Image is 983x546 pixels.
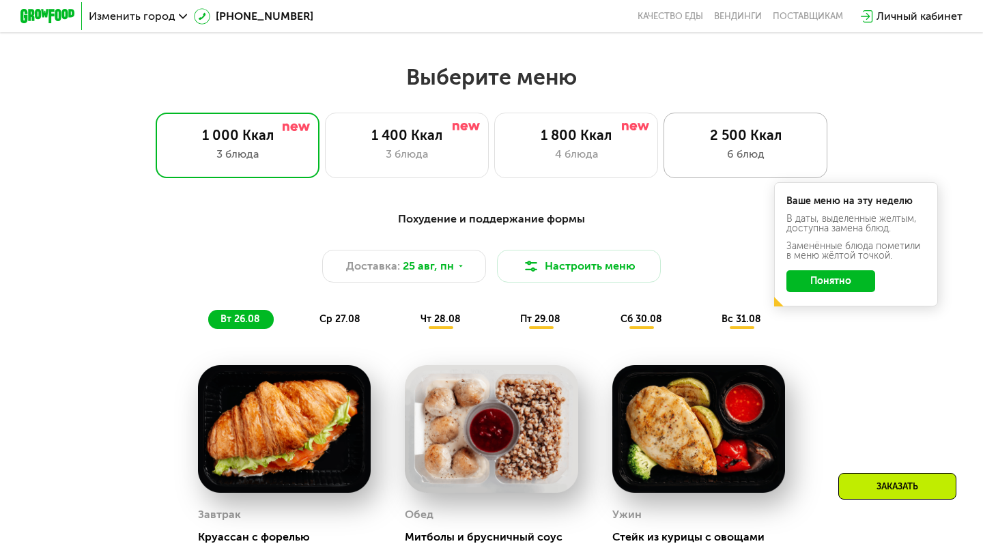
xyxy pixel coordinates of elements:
[87,211,896,228] div: Похудение и поддержание формы
[786,270,875,292] button: Понятно
[877,8,963,25] div: Личный кабинет
[89,11,175,22] span: Изменить город
[612,504,642,525] div: Ужин
[194,8,313,25] a: [PHONE_NUMBER]
[198,504,241,525] div: Завтрак
[405,504,433,525] div: Обед
[220,313,260,325] span: вт 26.08
[497,250,661,283] button: Настроить меню
[346,258,400,274] span: Доставка:
[612,530,796,544] div: Стейк из курицы с овощами
[678,127,813,143] div: 2 500 Ккал
[339,127,474,143] div: 1 400 Ккал
[714,11,762,22] a: Вендинги
[722,313,761,325] span: вс 31.08
[621,313,662,325] span: сб 30.08
[520,313,560,325] span: пт 29.08
[198,530,382,544] div: Круассан с форелью
[509,146,644,162] div: 4 блюда
[421,313,461,325] span: чт 28.08
[403,258,454,274] span: 25 авг, пн
[170,127,305,143] div: 1 000 Ккал
[509,127,644,143] div: 1 800 Ккал
[170,146,305,162] div: 3 блюда
[773,11,843,22] div: поставщикам
[838,473,956,500] div: Заказать
[786,197,926,206] div: Ваше меню на эту неделю
[786,242,926,261] div: Заменённые блюда пометили в меню жёлтой точкой.
[44,63,939,91] h2: Выберите меню
[319,313,360,325] span: ср 27.08
[786,214,926,233] div: В даты, выделенные желтым, доступна замена блюд.
[638,11,703,22] a: Качество еды
[678,146,813,162] div: 6 блюд
[339,146,474,162] div: 3 блюда
[405,530,588,544] div: Митболы и брусничный соус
